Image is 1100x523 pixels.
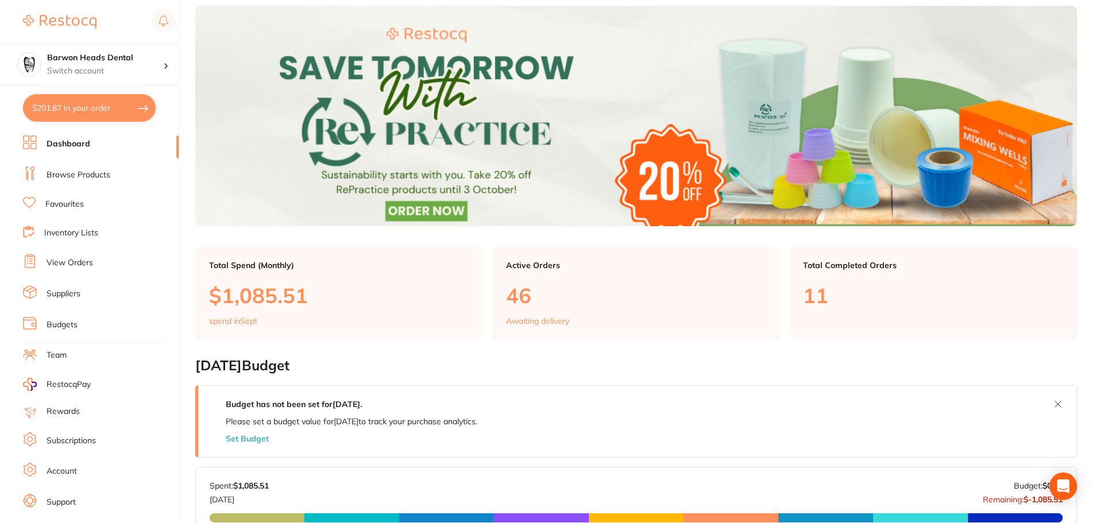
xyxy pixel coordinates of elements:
a: Total Completed Orders11 [789,247,1077,340]
p: 46 [506,284,766,307]
strong: $-1,085.51 [1024,494,1063,505]
strong: $1,085.51 [233,481,269,491]
a: Rewards [47,406,80,417]
a: Subscriptions [47,435,96,447]
a: Team [47,350,67,361]
a: Budgets [47,319,78,331]
a: Browse Products [47,169,110,181]
a: Inventory Lists [44,227,98,239]
a: RestocqPay [23,378,91,391]
img: Dashboard [195,6,1077,226]
a: Dashboard [47,138,90,150]
p: Active Orders [506,261,766,270]
a: Restocq Logo [23,9,97,35]
a: Total Spend (Monthly)$1,085.51spend inSept [195,247,483,340]
p: Remaining: [983,490,1063,504]
a: Suppliers [47,288,80,300]
p: Switch account [47,65,163,77]
a: Account [47,466,77,477]
a: Active Orders46Awaiting delivery [492,247,780,340]
img: RestocqPay [23,378,37,391]
p: Awaiting delivery [506,316,569,326]
span: RestocqPay [47,379,91,390]
strong: $0.00 [1043,481,1063,491]
p: Total Completed Orders [803,261,1063,270]
p: Please set a budget value for [DATE] to track your purchase analytics. [226,417,477,426]
img: Barwon Heads Dental [18,53,41,76]
p: Total Spend (Monthly) [209,261,469,270]
h2: [DATE] Budget [195,358,1077,374]
p: Spent: [210,481,269,490]
button: Set Budget [226,434,269,443]
p: Budget: [1014,481,1063,490]
img: Restocq Logo [23,15,97,29]
p: $1,085.51 [209,284,469,307]
a: View Orders [47,257,93,269]
div: Open Intercom Messenger [1049,472,1077,500]
h4: Barwon Heads Dental [47,52,163,64]
a: Favourites [45,199,84,210]
a: Support [47,497,76,508]
p: 11 [803,284,1063,307]
p: spend in Sept [209,316,257,326]
p: [DATE] [210,490,269,504]
strong: Budget has not been set for [DATE] . [226,399,362,409]
button: $201.87 in your order [23,94,156,122]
